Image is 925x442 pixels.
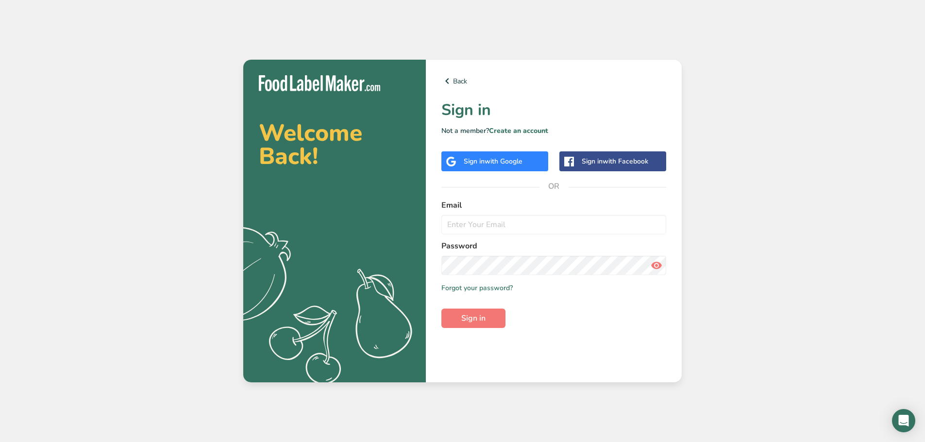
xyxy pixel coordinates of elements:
[464,156,522,166] div: Sign in
[441,215,666,234] input: Enter Your Email
[441,283,513,293] a: Forgot your password?
[489,126,548,135] a: Create an account
[892,409,915,432] div: Open Intercom Messenger
[441,75,666,87] a: Back
[441,199,666,211] label: Email
[441,240,666,252] label: Password
[441,309,505,328] button: Sign in
[603,157,648,166] span: with Facebook
[259,75,380,91] img: Food Label Maker
[582,156,648,166] div: Sign in
[441,98,666,122] h1: Sign in
[539,172,569,201] span: OR
[461,312,486,324] span: Sign in
[259,121,410,168] h2: Welcome Back!
[485,157,522,166] span: with Google
[441,126,666,136] p: Not a member?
